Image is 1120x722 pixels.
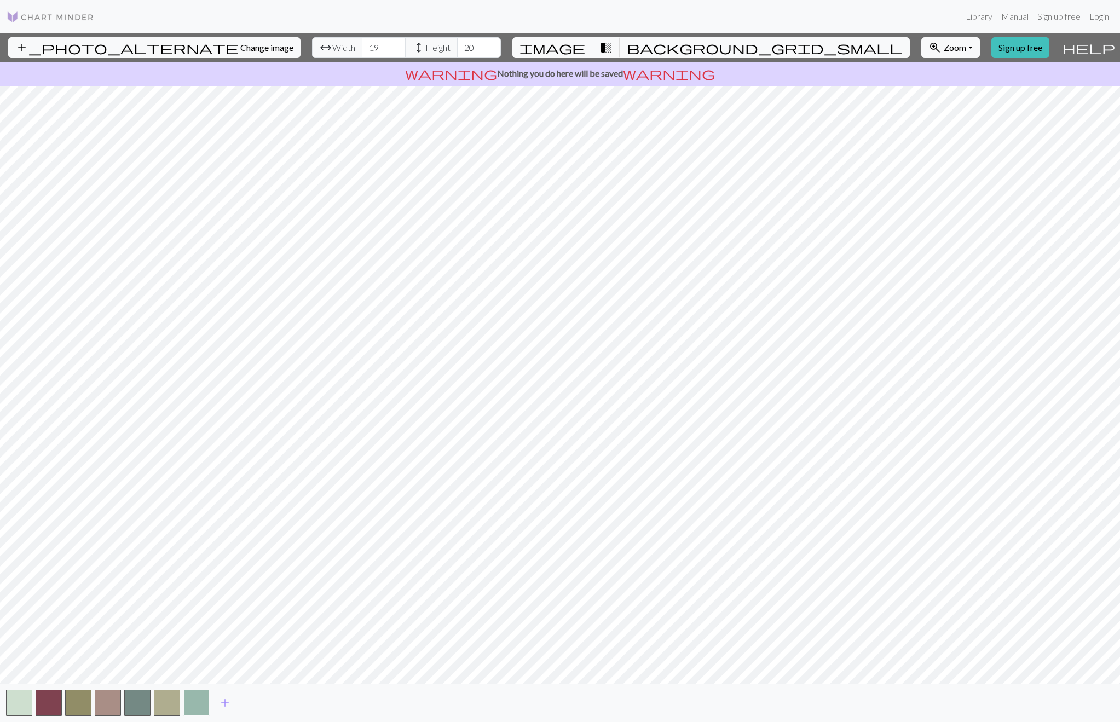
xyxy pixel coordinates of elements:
[1085,5,1113,27] a: Login
[240,42,293,53] span: Change image
[1033,5,1085,27] a: Sign up free
[1058,33,1120,62] button: Help
[211,692,239,713] button: Add color
[1063,40,1115,55] span: help
[961,5,997,27] a: Library
[944,42,966,53] span: Zoom
[8,37,301,58] button: Change image
[7,10,94,24] img: Logo
[623,66,715,81] span: warning
[997,5,1033,27] a: Manual
[599,40,613,55] span: transition_fade
[991,37,1049,58] a: Sign up free
[627,40,903,55] span: background_grid_small
[332,41,355,54] span: Width
[319,40,332,55] span: arrow_range
[218,695,232,711] span: add
[4,67,1116,80] p: Nothing you do here will be saved
[519,40,585,55] span: image
[412,40,425,55] span: height
[15,40,239,55] span: add_photo_alternate
[928,40,942,55] span: zoom_in
[405,66,497,81] span: warning
[921,37,980,58] button: Zoom
[425,41,451,54] span: Height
